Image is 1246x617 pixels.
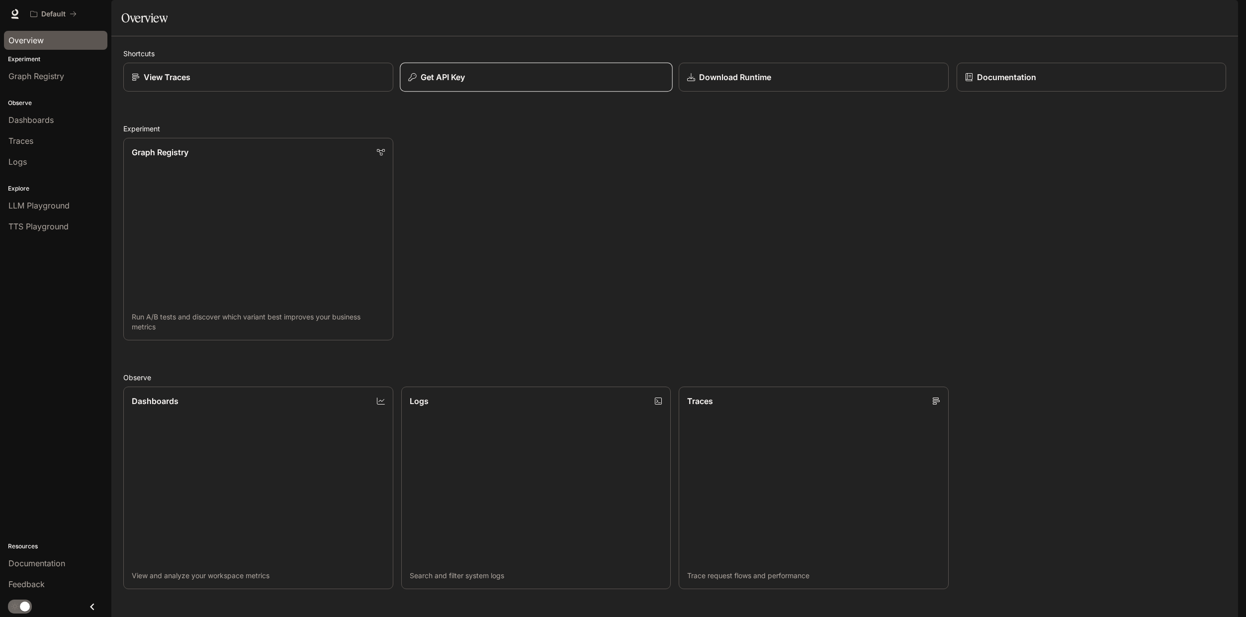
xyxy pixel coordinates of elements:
p: Run A/B tests and discover which variant best improves your business metrics [132,312,385,332]
p: Get API Key [420,71,465,83]
a: View Traces [123,63,393,92]
h2: Shortcuts [123,48,1226,59]
a: Download Runtime [679,63,949,92]
button: All workspaces [26,4,81,24]
p: View and analyze your workspace metrics [132,571,385,581]
a: Graph RegistryRun A/B tests and discover which variant best improves your business metrics [123,138,393,340]
p: View Traces [144,71,190,83]
p: Dashboards [132,395,178,407]
p: Logs [410,395,429,407]
p: Trace request flows and performance [687,571,940,581]
p: Documentation [977,71,1036,83]
a: TracesTrace request flows and performance [679,387,949,589]
h2: Experiment [123,123,1226,134]
h1: Overview [121,8,168,28]
p: Default [41,10,66,18]
p: Search and filter system logs [410,571,663,581]
a: Documentation [957,63,1227,92]
a: LogsSearch and filter system logs [401,387,671,589]
button: Get API Key [400,63,672,92]
a: DashboardsView and analyze your workspace metrics [123,387,393,589]
h2: Observe [123,372,1226,383]
p: Download Runtime [699,71,771,83]
p: Graph Registry [132,146,188,158]
p: Traces [687,395,713,407]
